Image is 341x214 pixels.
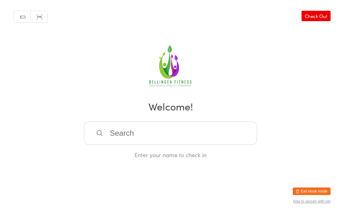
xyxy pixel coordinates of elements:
button: how to secure with pin [293,199,331,204]
button: Exit kiosk mode [293,187,331,195]
input: Search [84,122,257,145]
img: Bellingen Fitness [146,43,195,90]
h2: Welcome! [6,99,335,113]
a: Check Out [302,11,331,21]
div: Enter your name to check in [84,151,257,159]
